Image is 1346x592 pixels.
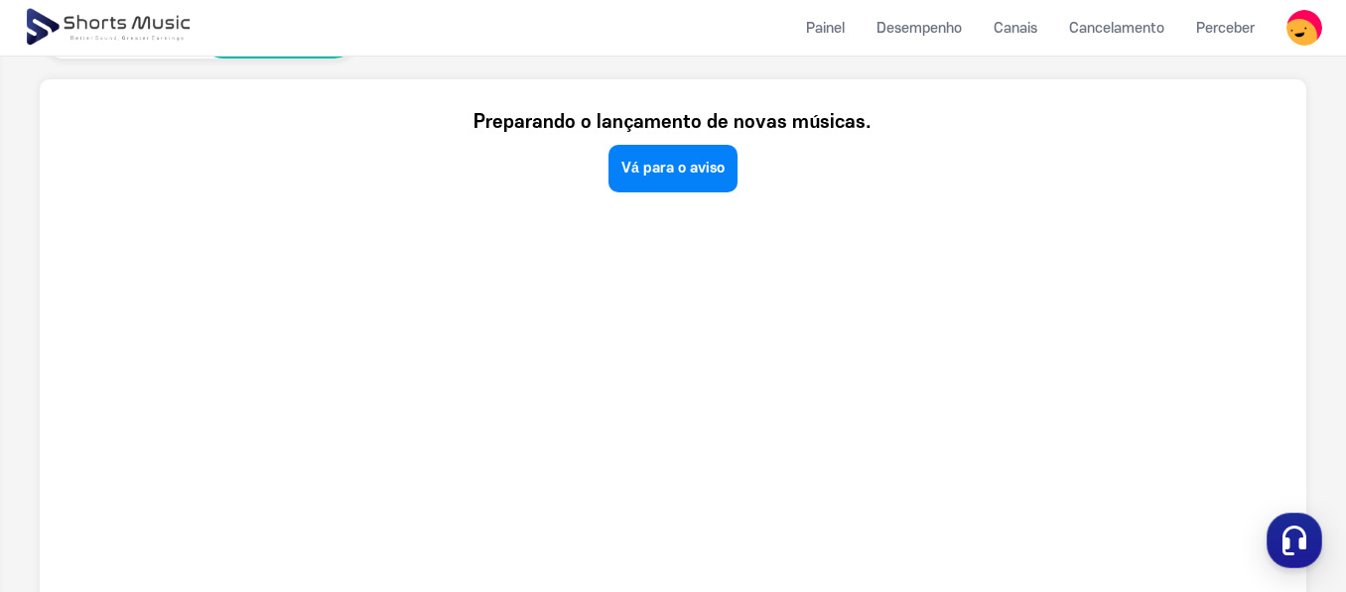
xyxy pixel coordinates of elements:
a: Cancelamento [1053,2,1180,55]
font: Cancelamento [1069,20,1164,37]
a: Painel [790,2,861,55]
a: Settings [256,427,381,477]
font: Desempenho [876,20,962,37]
img: 사용자 이미지 [1286,10,1322,46]
font: Painel [806,20,845,37]
font: Perceber [1196,20,1255,37]
span: Messages [165,458,223,474]
a: Canais [978,2,1053,55]
font: Preparando o lançamento de novas músicas. [473,112,872,133]
a: Home [6,427,131,477]
font: Canais [994,20,1037,37]
span: Settings [294,457,342,473]
a: Perceber [1180,2,1271,55]
font: Vá para o aviso [621,160,725,177]
span: Home [51,457,85,473]
a: Messages [131,427,256,477]
a: Vá para o aviso [608,145,738,192]
a: Desempenho [861,2,978,55]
